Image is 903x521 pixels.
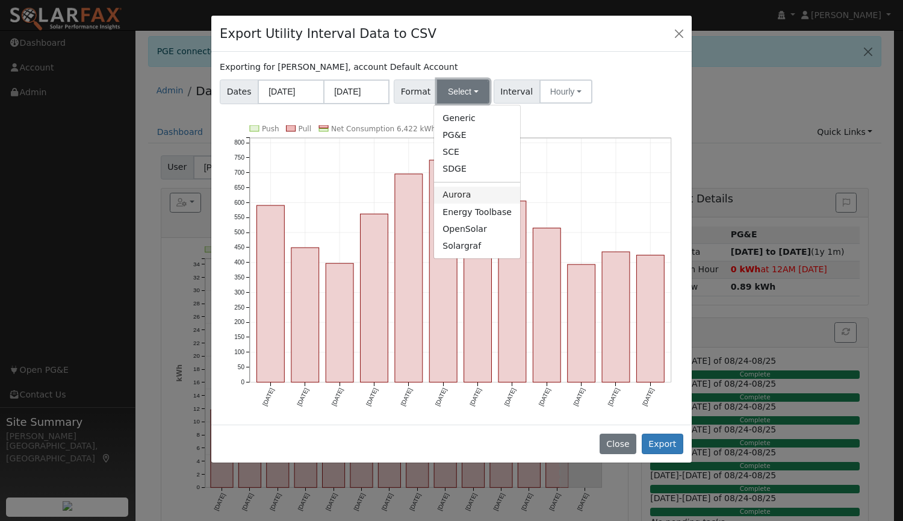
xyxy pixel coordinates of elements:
button: Close [671,25,687,42]
text: [DATE] [641,387,655,407]
text: 800 [234,139,244,146]
a: Generic [434,110,520,126]
text: 100 [234,349,244,355]
text: [DATE] [572,387,586,407]
rect: onclick="" [568,264,595,382]
a: SCE [434,144,520,161]
label: Exporting for [PERSON_NAME], account Default Account [220,61,458,73]
text: 300 [234,289,244,295]
rect: onclick="" [361,214,388,382]
text: [DATE] [503,387,517,407]
text: Pull [299,125,311,133]
rect: onclick="" [395,174,423,382]
button: Select [437,80,489,104]
text: Net Consumption 6,422 kWh [331,125,436,133]
text: [DATE] [434,387,448,407]
a: PG&E [434,126,520,143]
text: 0 [241,379,245,385]
button: Close [600,434,636,454]
text: 750 [234,154,244,161]
text: 150 [234,334,244,340]
span: Interval [494,80,540,104]
text: 550 [234,214,244,220]
a: OpenSolar [434,220,520,237]
text: [DATE] [261,387,275,407]
text: 200 [234,319,244,325]
rect: onclick="" [498,201,526,382]
span: Format [394,80,438,104]
text: 500 [234,229,244,236]
text: [DATE] [468,387,482,407]
text: [DATE] [330,387,344,407]
text: [DATE] [296,387,310,407]
text: 350 [234,274,244,281]
a: Energy Toolbase [434,204,520,220]
a: Aurora [434,187,520,204]
text: 250 [234,304,244,310]
h4: Export Utility Interval Data to CSV [220,24,436,43]
text: Push [262,125,279,133]
rect: onclick="" [429,160,457,382]
rect: onclick="" [602,252,630,382]
rect: onclick="" [291,248,319,382]
text: 600 [234,199,244,205]
text: 700 [234,169,244,176]
text: [DATE] [365,387,379,407]
text: [DATE] [538,387,551,407]
rect: onclick="" [533,228,560,382]
button: Export [642,434,683,454]
span: Dates [220,80,258,104]
rect: onclick="" [637,255,665,382]
text: 450 [234,244,244,251]
button: Hourly [539,80,592,104]
a: Solargraf [434,237,520,254]
rect: onclick="" [464,199,492,382]
text: [DATE] [607,387,621,407]
text: [DATE] [400,387,414,407]
rect: onclick="" [326,263,353,382]
text: 50 [238,364,245,370]
text: 400 [234,259,244,266]
text: 650 [234,184,244,191]
rect: onclick="" [257,205,285,382]
a: SDGE [434,161,520,178]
